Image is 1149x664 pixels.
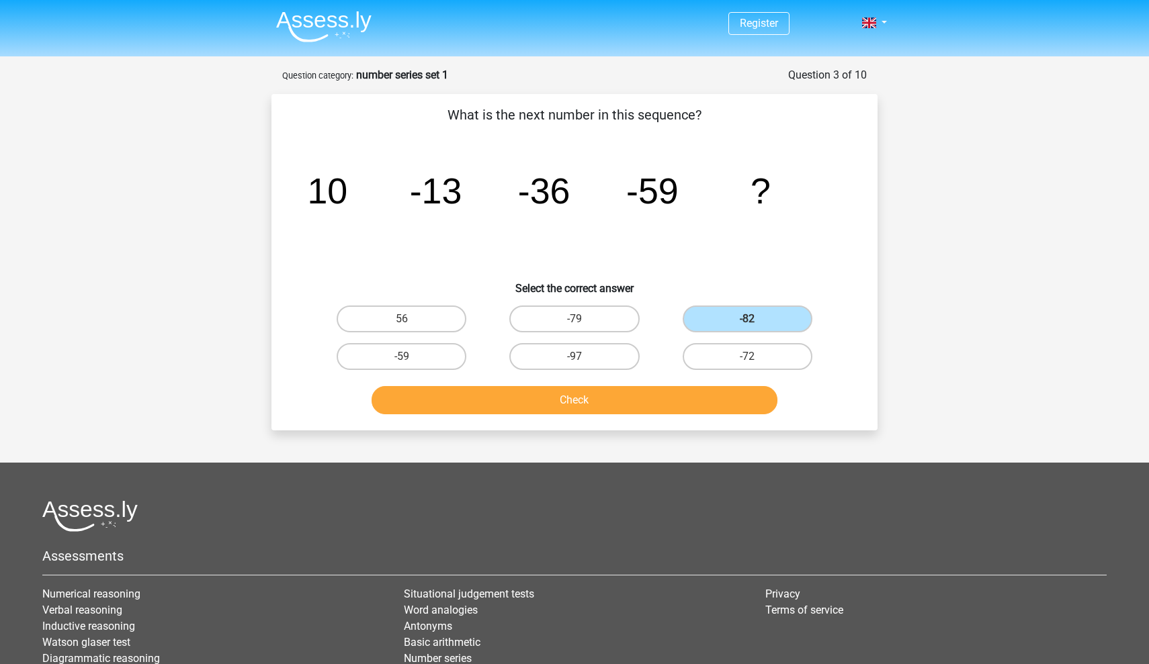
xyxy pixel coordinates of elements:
a: Word analogies [404,604,478,616]
button: Check [372,386,778,414]
a: Numerical reasoning [42,587,140,600]
a: Terms of service [765,604,843,616]
label: -82 [683,305,812,332]
label: -72 [683,343,812,370]
label: 56 [337,305,466,332]
tspan: 10 [307,171,347,211]
a: Watson glaser test [42,636,130,649]
a: Verbal reasoning [42,604,122,616]
h6: Select the correct answer [293,271,856,295]
label: -59 [337,343,466,370]
a: Antonyms [404,620,452,632]
tspan: -36 [518,171,570,211]
a: Inductive reasoning [42,620,135,632]
img: Assessly logo [42,500,138,532]
a: Basic arithmetic [404,636,480,649]
h5: Assessments [42,548,1107,564]
div: Question 3 of 10 [788,67,867,83]
tspan: ? [751,171,771,211]
tspan: -59 [626,171,679,211]
a: Register [740,17,778,30]
a: Situational judgement tests [404,587,534,600]
label: -79 [509,305,639,332]
p: What is the next number in this sequence? [293,105,856,125]
tspan: -13 [410,171,462,211]
strong: number series set 1 [356,68,448,81]
label: -97 [509,343,639,370]
a: Privacy [765,587,800,600]
small: Question category: [282,70,353,81]
img: Assessly [276,11,372,42]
